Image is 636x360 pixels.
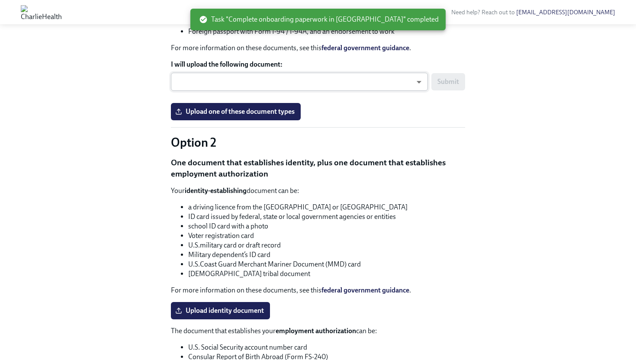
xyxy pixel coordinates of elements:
[171,157,465,179] p: One document that establishes identity, plus one document that establishes employment authorization
[188,241,465,250] li: U.S.military card or draft record
[188,260,465,269] li: U.S.Coast Guard Merchant Mariner Document (MMD) card
[516,9,615,16] a: [EMAIL_ADDRESS][DOMAIN_NAME]
[171,60,465,69] label: I will upload the following document:
[188,222,465,231] li: school ID card with a photo
[321,44,409,52] a: federal government guidance
[188,231,465,241] li: Voter registration card
[171,73,428,91] div: ​
[21,5,62,19] img: CharlieHealth
[188,250,465,260] li: Military dependent’s ID card
[171,286,465,295] p: For more information on these documents, see this .
[171,103,301,120] label: Upload one of these document types
[171,43,465,53] p: For more information on these documents, see this .
[188,269,465,279] li: [DEMOGRAPHIC_DATA] tribal document
[171,186,465,196] p: Your document can be:
[199,15,439,24] span: Task "Complete onboarding paperwork in [GEOGRAPHIC_DATA]" completed
[171,326,465,336] p: The document that establishes your can be:
[188,343,465,352] li: U.S. Social Security account number card
[177,306,264,315] span: Upload identity document
[276,327,356,335] strong: employment authorization
[188,212,465,222] li: ID card issued by federal, state or local government agencies or entities
[171,302,270,319] label: Upload identity document
[171,135,465,150] p: Option 2
[188,202,465,212] li: a driving licence from the [GEOGRAPHIC_DATA] or [GEOGRAPHIC_DATA]
[188,27,465,36] li: Foreign passport with Form I-94 / I-94A, and an endorsement to work
[321,286,409,294] a: federal government guidance
[185,186,247,195] strong: identity-establishing
[451,9,615,16] span: Need help? Reach out to
[177,107,295,116] span: Upload one of these document types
